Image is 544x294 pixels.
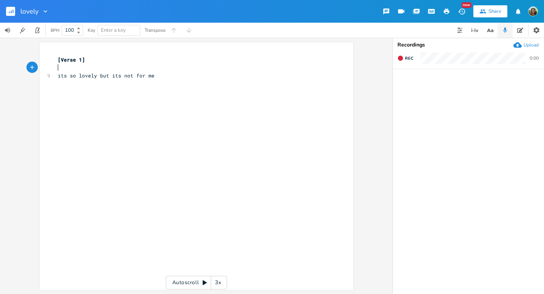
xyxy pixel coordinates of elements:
[101,27,126,34] span: Enter a key
[473,5,507,17] button: Share
[462,2,471,8] div: New
[488,8,501,15] div: Share
[454,5,469,18] button: New
[51,28,59,32] div: BPM
[211,276,225,289] div: 3x
[166,276,227,289] div: Autoscroll
[58,72,155,79] span: its so lovely but its not for me
[20,8,39,15] span: lovely
[524,42,539,48] div: Upload
[513,41,539,49] button: Upload
[528,6,538,16] img: Olivia Burnette
[58,56,85,63] span: [Verse 1]
[88,28,95,32] div: Key
[530,56,539,60] div: 0:00
[405,56,413,61] span: Rec
[397,42,539,48] div: Recordings
[394,52,416,64] button: Rec
[145,28,165,32] div: Transpose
